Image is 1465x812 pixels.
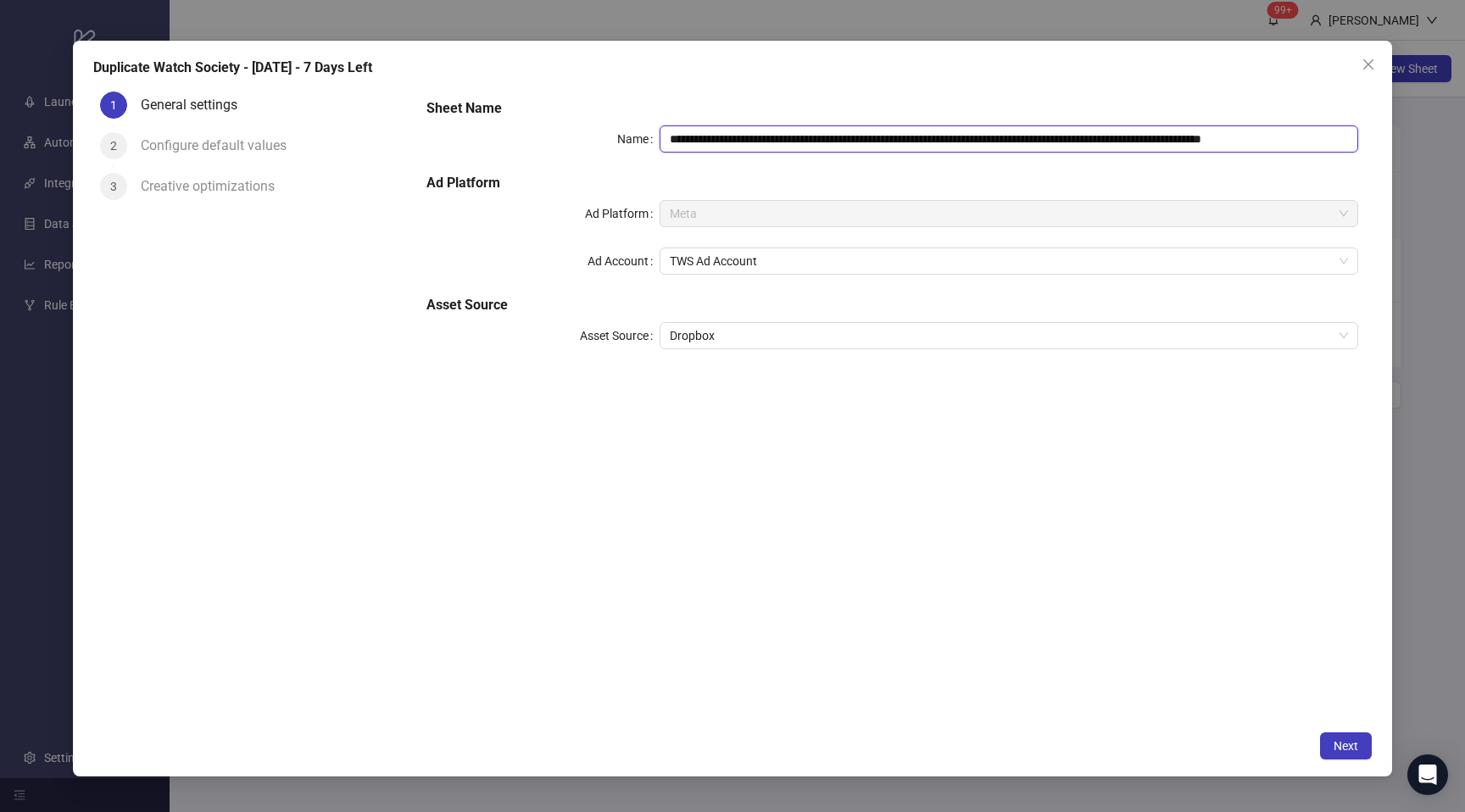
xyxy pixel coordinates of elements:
[426,295,1357,315] h5: Asset Source
[1362,58,1375,71] span: close
[426,98,1357,119] h5: Sheet Name
[110,180,117,193] span: 3
[670,323,1348,348] span: Dropbox
[426,173,1357,193] h5: Ad Platform
[1355,51,1382,78] button: Close
[1334,739,1358,753] span: Next
[110,139,117,153] span: 2
[660,125,1358,153] input: Name
[670,248,1348,274] span: TWS Ad Account
[141,92,251,119] div: General settings
[588,247,660,275] label: Ad Account
[141,132,300,159] div: Configure default values
[617,125,660,153] label: Name
[1407,754,1448,795] div: Open Intercom Messenger
[580,322,660,349] label: Asset Source
[141,173,288,200] div: Creative optimizations
[1320,732,1372,759] button: Next
[670,201,1348,226] span: Meta
[110,98,117,112] span: 1
[585,200,660,227] label: Ad Platform
[93,58,1371,78] div: Duplicate Watch Society - [DATE] - 7 Days Left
